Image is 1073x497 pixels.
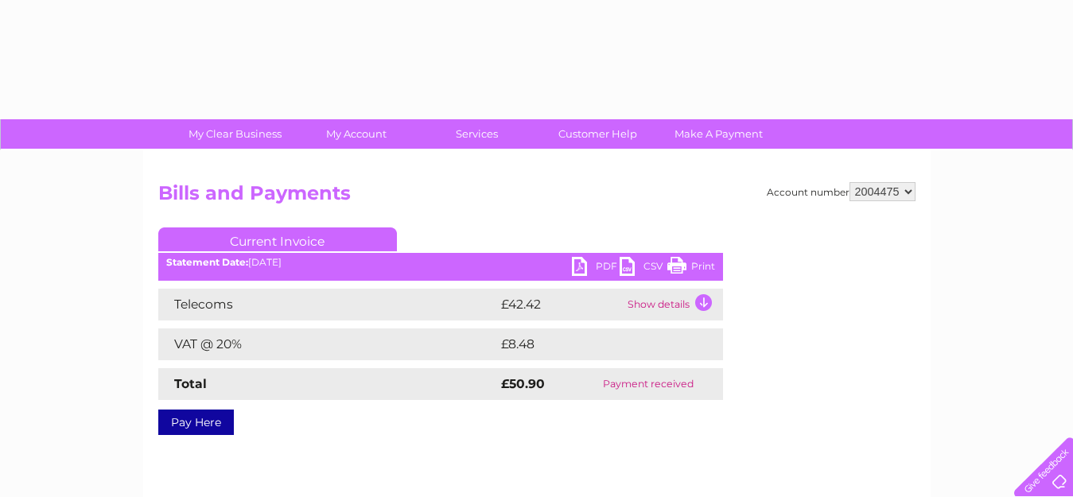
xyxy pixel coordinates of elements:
td: Telecoms [158,289,497,320]
a: Make A Payment [653,119,784,149]
strong: Total [174,376,207,391]
a: My Account [290,119,422,149]
h2: Bills and Payments [158,182,916,212]
td: Payment received [574,368,722,400]
b: Statement Date: [166,256,248,268]
td: VAT @ 20% [158,328,497,360]
td: Show details [624,289,723,320]
td: £8.48 [497,328,686,360]
div: [DATE] [158,257,723,268]
a: Services [411,119,542,149]
a: CSV [620,257,667,280]
a: Print [667,257,715,280]
a: Customer Help [532,119,663,149]
td: £42.42 [497,289,624,320]
a: My Clear Business [169,119,301,149]
a: PDF [572,257,620,280]
a: Current Invoice [158,227,397,251]
strong: £50.90 [501,376,545,391]
div: Account number [767,182,916,201]
a: Pay Here [158,410,234,435]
